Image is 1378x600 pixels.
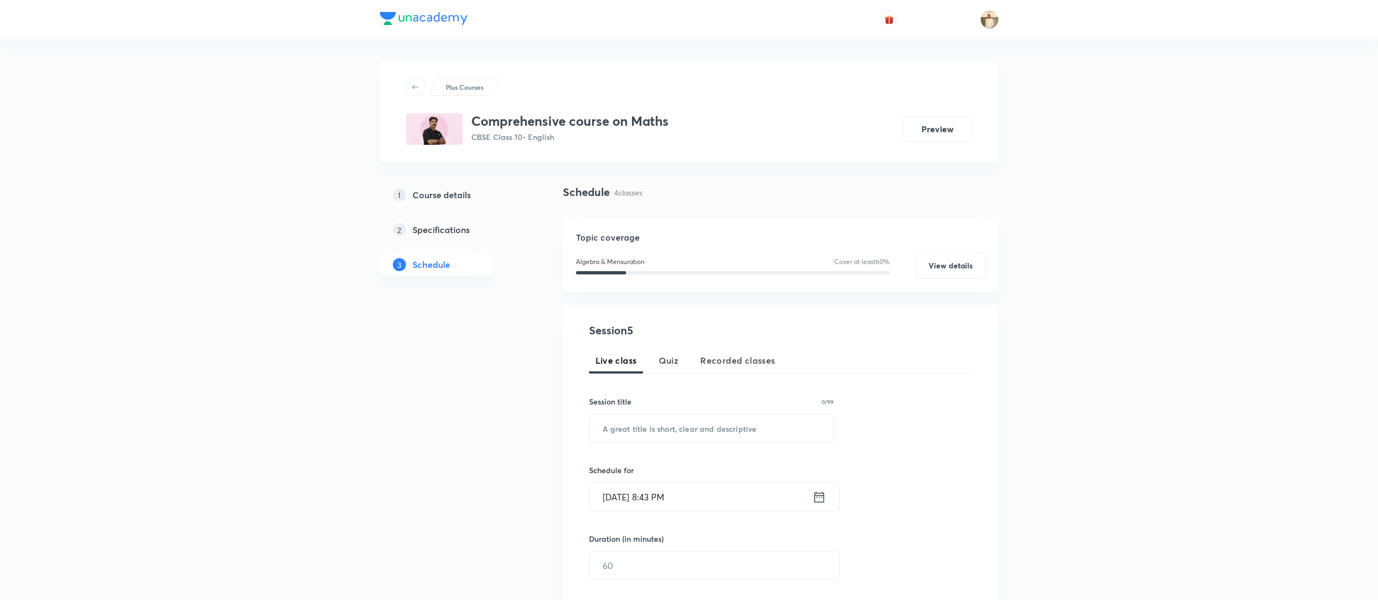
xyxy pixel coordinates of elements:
h4: Schedule [563,184,610,200]
img: 49E451EB-0A17-4EFC-AC38-6AAF92A5DDA5_plus.png [406,113,463,145]
p: Algebra & Mensuration [576,257,645,267]
h5: Specifications [412,223,470,236]
p: 4 classes [614,187,642,198]
button: avatar [881,11,898,28]
a: Company Logo [380,12,468,28]
a: 2Specifications [380,219,528,241]
button: Preview [903,116,973,142]
h6: Schedule for [589,464,834,476]
h6: Duration (in minutes) [589,533,664,544]
button: View details [916,253,986,279]
h3: Comprehensive course on Maths [471,113,669,129]
span: Live class [596,354,637,367]
img: Chandrakant Deshmukh [980,10,999,29]
input: A great title is short, clear and descriptive [590,414,834,442]
p: 1 [393,188,406,201]
h5: Course details [412,188,471,201]
h4: Session 5 [589,322,788,339]
span: Quiz [659,354,679,367]
p: CBSE Class 10 • English [471,131,669,143]
input: 60 [590,552,839,579]
a: 1Course details [380,184,528,206]
p: Cover at least 60 % [834,257,890,267]
p: 3 [393,258,406,271]
img: Company Logo [380,12,468,25]
img: avatar [884,15,894,25]
h5: Topic coverage [576,231,986,244]
p: Plus Courses [446,82,483,92]
h6: Session title [589,396,632,407]
p: 2 [393,223,406,236]
h5: Schedule [412,258,450,271]
p: 0/99 [822,399,834,405]
span: Recorded classes [700,354,775,367]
